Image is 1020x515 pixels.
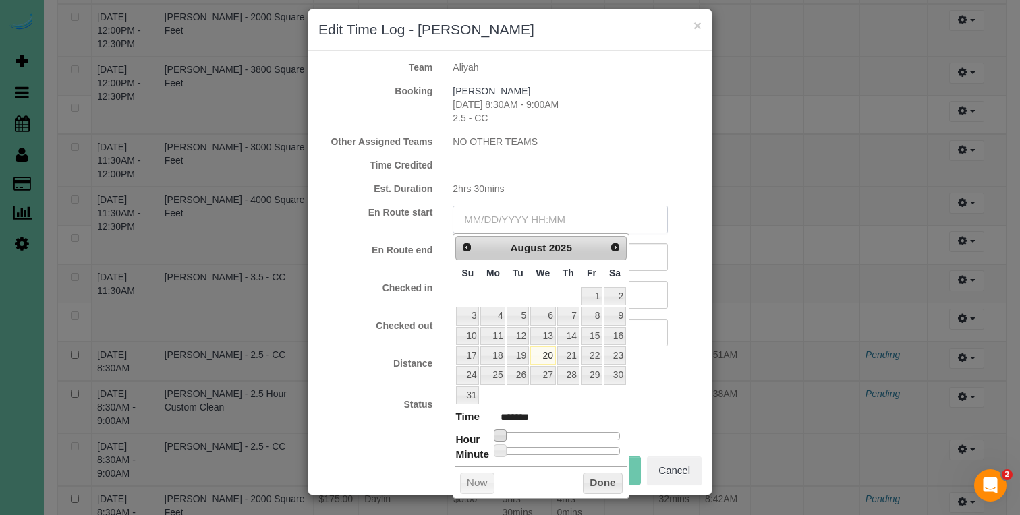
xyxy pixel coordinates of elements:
iframe: Intercom live chat [974,469,1007,502]
span: Saturday [609,268,621,278]
a: 13 [530,327,556,345]
sui-modal: Edit Time Log - Aliyah [308,9,712,495]
label: Team [308,61,443,74]
a: 28 [557,366,579,384]
a: 26 [507,366,528,384]
span: Monday [486,268,500,278]
a: 19 [507,346,528,365]
label: Status [308,398,443,411]
label: Time Credited [308,158,443,172]
input: MM/DD/YYYY HH:MM [453,206,668,233]
div: 2hrs 30mins [443,182,712,195]
a: 18 [480,346,505,365]
a: Next [606,238,625,257]
span: 2 [1002,469,1013,480]
button: × [693,18,702,32]
label: Checked out [308,319,443,332]
a: 7 [557,307,579,325]
button: Cancel [647,456,702,485]
label: Est. Duration [308,182,443,195]
dt: Minute [455,447,489,464]
a: 1 [581,287,602,305]
span: Wednesday [536,268,550,278]
a: 25 [480,366,505,384]
span: Friday [587,268,596,278]
label: En Route end [308,243,443,257]
a: 2 [604,287,626,305]
a: 6 [530,307,556,325]
h3: Edit Time Log - [PERSON_NAME] [318,20,702,40]
span: Thursday [563,268,574,278]
a: 16 [604,327,626,345]
span: Tuesday [513,268,523,278]
a: 29 [581,366,602,384]
a: 8 [581,307,602,325]
a: 30 [604,366,626,384]
label: Booking [308,84,443,98]
label: Distance [308,357,443,370]
a: [PERSON_NAME] [453,86,530,96]
a: 11 [480,327,505,345]
a: 20 [530,346,556,365]
a: 12 [507,327,528,345]
dt: Time [455,409,480,426]
label: Checked in [308,281,443,295]
dt: Hour [455,432,480,449]
a: 31 [456,386,479,404]
label: En Route start [308,206,443,219]
button: Done [583,473,623,494]
span: Prev [461,242,472,253]
a: 15 [581,327,602,345]
a: 22 [581,346,602,365]
a: 3 [456,307,479,325]
div: Aliyah [443,61,712,74]
a: 4 [480,307,505,325]
a: Prev [457,238,476,257]
a: 24 [456,366,479,384]
div: NO OTHER TEAMS [443,135,712,148]
span: 2025 [549,242,572,253]
a: 23 [604,346,626,365]
a: 5 [507,307,528,325]
a: 10 [456,327,479,345]
a: 17 [456,346,479,365]
a: 14 [557,327,579,345]
span: Sunday [462,268,474,278]
span: August [510,242,546,253]
div: [DATE] 8:30AM - 9:00AM 2.5 - CC [443,84,712,125]
label: Other Assigned Teams [308,135,443,148]
span: Next [610,242,621,253]
a: 27 [530,366,556,384]
a: 9 [604,307,626,325]
a: 21 [557,346,579,365]
button: Now [460,473,494,494]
